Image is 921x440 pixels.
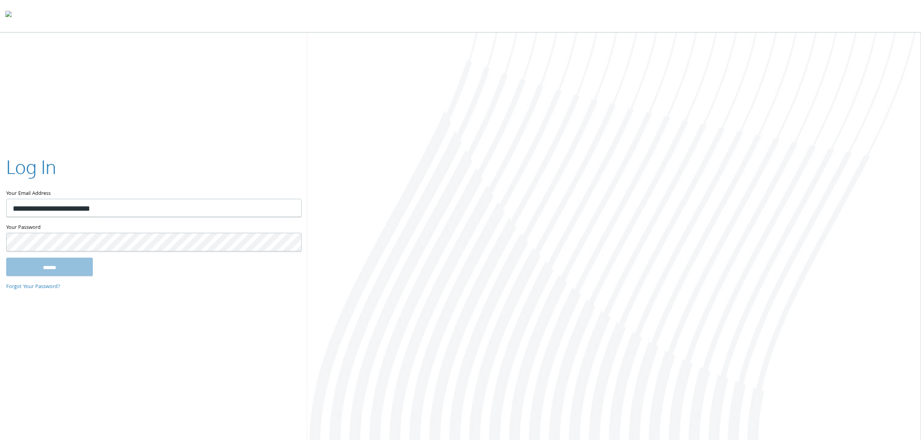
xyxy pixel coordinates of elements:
[286,238,296,247] keeper-lock: Open Keeper Popup
[6,223,301,233] label: Your Password
[286,203,296,213] keeper-lock: Open Keeper Popup
[6,154,56,180] h2: Log In
[6,283,60,291] a: Forgot Your Password?
[5,8,12,24] img: todyl-logo-dark.svg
